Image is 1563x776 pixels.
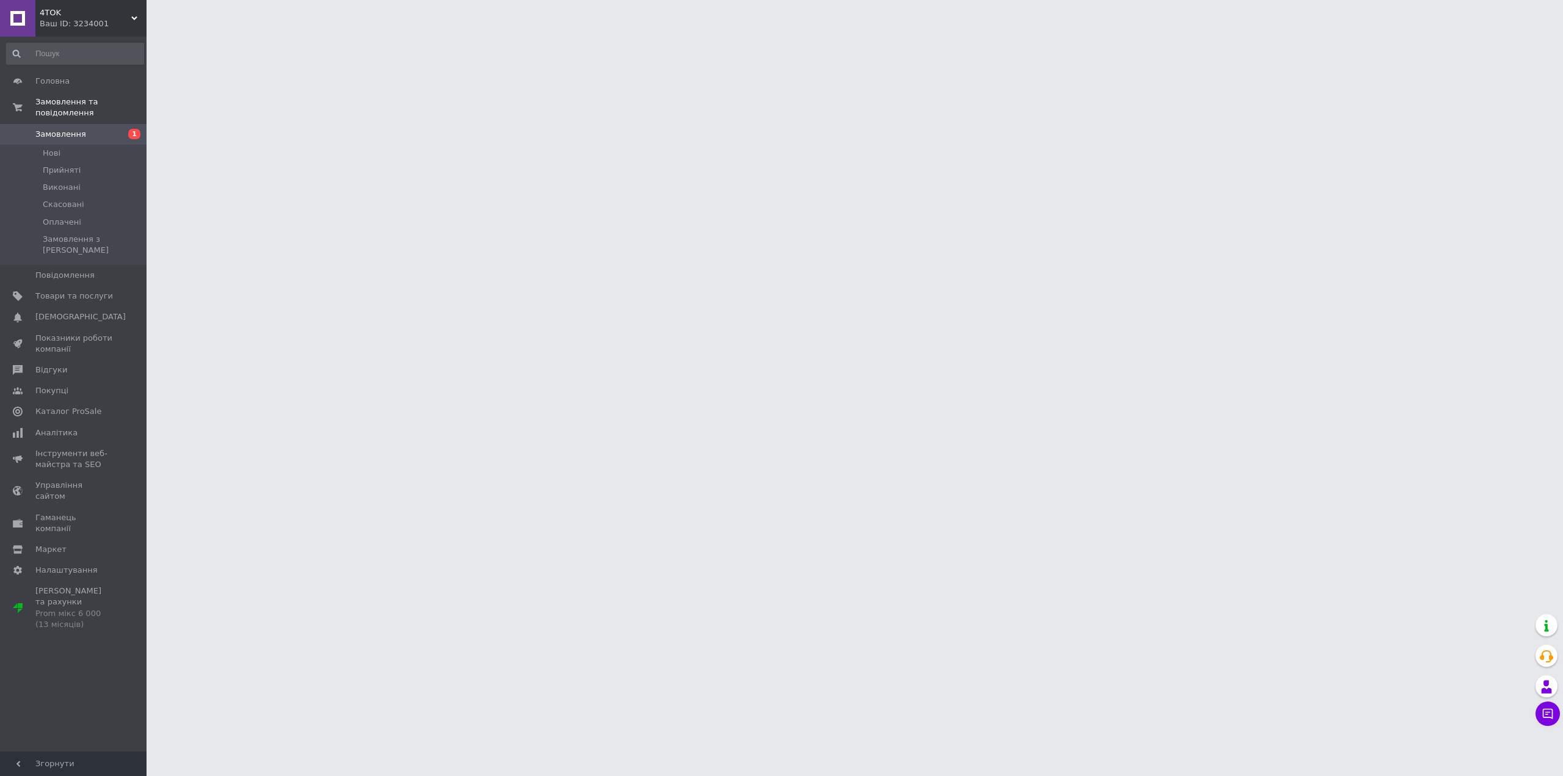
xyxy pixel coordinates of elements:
span: Замовлення з [PERSON_NAME] [43,234,143,256]
span: Покупці [35,385,68,396]
span: Каталог ProSale [35,406,101,417]
span: 4TOK [40,7,131,18]
span: Головна [35,76,70,87]
span: Гаманець компанії [35,512,113,534]
input: Пошук [6,43,144,65]
span: [DEMOGRAPHIC_DATA] [35,311,126,322]
span: Повідомлення [35,270,95,281]
span: 1 [128,129,140,139]
span: Налаштування [35,565,98,576]
span: Виконані [43,182,81,193]
span: Замовлення [35,129,86,140]
span: Прийняті [43,165,81,176]
div: Prom мікс 6 000 (13 місяців) [35,608,113,630]
span: Відгуки [35,364,67,375]
span: Маркет [35,544,67,555]
span: Товари та послуги [35,291,113,302]
span: Показники роботи компанії [35,333,113,355]
span: Управління сайтом [35,480,113,502]
div: Ваш ID: 3234001 [40,18,147,29]
span: Аналітика [35,427,78,438]
button: Чат з покупцем [1536,702,1560,726]
span: Оплачені [43,217,81,228]
span: Нові [43,148,60,159]
span: Замовлення та повідомлення [35,96,147,118]
span: Скасовані [43,199,84,210]
span: [PERSON_NAME] та рахунки [35,586,113,630]
span: Інструменти веб-майстра та SEO [35,448,113,470]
